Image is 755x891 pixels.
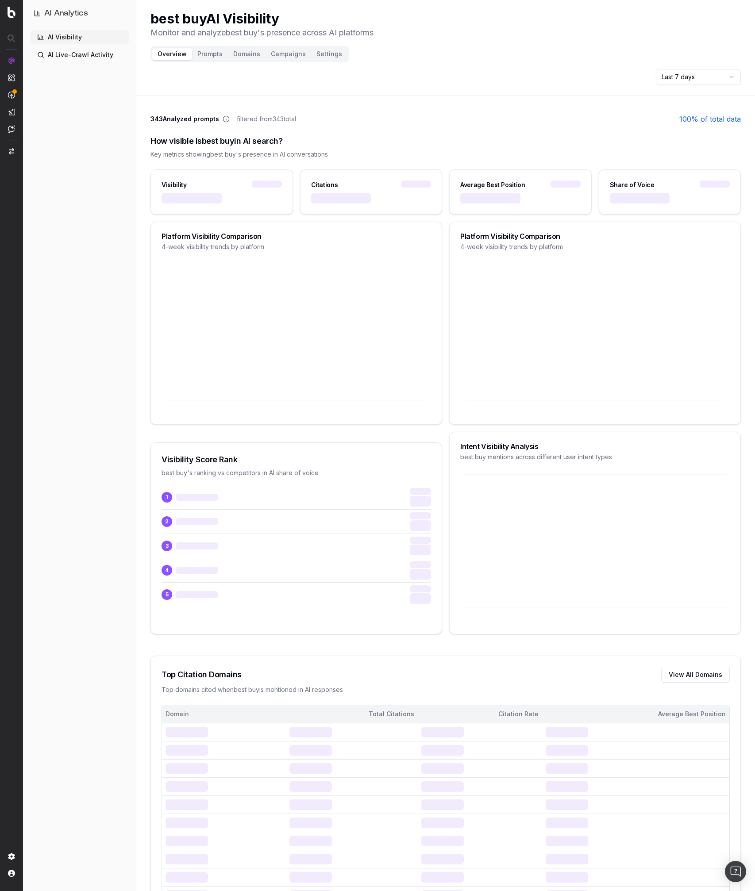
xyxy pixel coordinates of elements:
[150,27,374,39] p: Monitor and analyze best buy 's presence across AI platforms
[8,870,15,877] img: My account
[460,181,525,189] div: Average Best Position
[192,48,228,60] button: Prompts
[610,181,655,189] div: Share of Voice
[725,861,746,882] div: Open Intercom Messenger
[421,710,538,718] div: Citation Rate
[162,516,172,527] span: 2
[8,91,15,99] img: Activation
[460,242,730,251] div: 4-week visibility trends by platform
[311,181,338,189] div: Citations
[162,242,431,251] div: 4-week visibility trends by platform
[162,541,172,551] span: 3
[311,48,347,60] button: Settings
[460,453,730,461] div: best buy mentions across different user intent types
[8,125,15,133] img: Assist
[8,74,15,81] img: Intelligence
[150,135,741,147] div: How visible is best buy in AI search?
[30,30,129,44] a: AI Visibility
[8,108,15,115] img: Studio
[162,668,242,681] div: Top Citation Domains
[162,453,431,466] div: Visibility Score Rank
[30,48,129,62] a: AI Live-Crawl Activity
[266,48,311,60] button: Campaigns
[228,48,266,60] button: Domains
[162,565,172,576] span: 4
[150,11,374,27] h1: best buy AI Visibility
[166,710,282,718] div: Domain
[8,853,15,860] img: Setting
[162,589,172,600] span: 5
[150,150,741,159] div: Key metrics showing best buy 's presence in AI conversations
[460,443,730,450] div: Intent Visibility Analysis
[661,667,730,683] button: View All Domains
[546,710,726,718] div: Average Best Position
[152,48,192,60] button: Overview
[162,685,730,694] div: Top domains cited when best buy is mentioned in AI responses
[162,181,187,189] div: Visibility
[289,710,414,718] div: Total Citations
[34,7,125,19] button: AI Analytics
[162,469,431,477] div: best buy 's ranking vs competitors in AI share of voice
[237,115,296,123] span: filtered from 343 total
[8,57,15,64] img: Analytics
[162,233,431,240] div: Platform Visibility Comparison
[9,148,14,154] img: Switch project
[162,492,172,503] span: 1
[679,114,741,124] a: 100% of total data
[8,7,15,18] img: Botify logo
[460,233,730,240] div: Platform Visibility Comparison
[150,115,219,123] span: 343 Analyzed prompts
[44,7,88,19] h1: AI Analytics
